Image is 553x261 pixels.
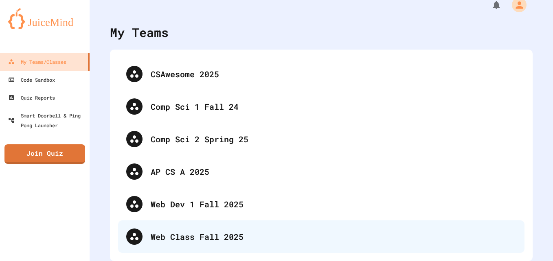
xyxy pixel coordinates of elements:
[118,90,524,123] div: Comp Sci 1 Fall 24
[118,188,524,220] div: Web Dev 1 Fall 2025
[151,133,516,145] div: Comp Sci 2 Spring 25
[8,57,66,67] div: My Teams/Classes
[151,198,516,210] div: Web Dev 1 Fall 2025
[118,155,524,188] div: AP CS A 2025
[151,231,516,243] div: Web Class Fall 2025
[118,123,524,155] div: Comp Sci 2 Spring 25
[4,144,85,164] a: Join Quiz
[8,8,81,29] img: logo-orange.svg
[110,23,169,41] div: My Teams
[118,58,524,90] div: CSAwesome 2025
[151,100,516,113] div: Comp Sci 1 Fall 24
[8,93,55,102] div: Quiz Reports
[8,75,55,85] div: Code Sandbox
[151,165,516,178] div: AP CS A 2025
[151,68,516,80] div: CSAwesome 2025
[118,220,524,253] div: Web Class Fall 2025
[8,111,86,130] div: Smart Doorbell & Ping Pong Launcher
